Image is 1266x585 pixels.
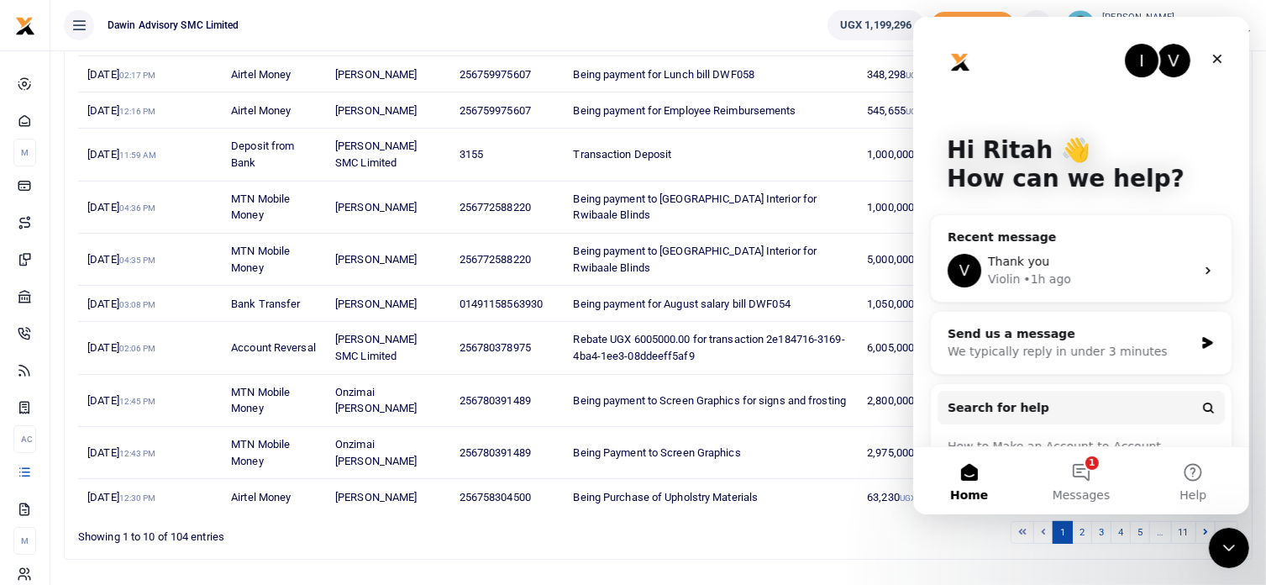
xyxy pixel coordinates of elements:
span: Onzimai [PERSON_NAME] [335,386,417,415]
a: 3 [1091,521,1111,544]
a: UGX 1,199,296 [827,10,924,40]
span: [PERSON_NAME] [335,68,417,81]
span: [DATE] [87,341,155,354]
span: 256759975607 [460,104,531,117]
small: UGX [906,71,922,80]
span: [DATE] [87,446,155,459]
span: [DATE] [87,298,155,310]
span: Transaction Deposit [574,148,672,161]
a: logo-small logo-large logo-large [15,18,35,31]
span: [DATE] [87,491,155,503]
span: Airtel Money [231,104,291,117]
span: Being Purchase of Upholstry Materials [574,491,759,503]
span: MTN Mobile Money [231,245,290,274]
small: 02:17 PM [119,71,156,80]
span: 256780378975 [460,341,531,354]
span: [DATE] [87,148,156,161]
img: logo-small [15,16,35,36]
span: Being payment for August salary bill DWF054 [574,298,791,310]
span: 2,975,000 [867,446,930,459]
span: 348,298 [867,68,922,81]
span: [DATE] [87,104,155,117]
span: 256772588220 [460,201,531,213]
small: 04:36 PM [119,203,156,213]
small: 04:35 PM [119,256,156,265]
span: 1,000,000 [867,148,930,161]
span: 5,000,000 [867,253,930,266]
span: 256780391489 [460,394,531,407]
span: Being payment for Lunch bill DWF058 [574,68,755,81]
small: 12:16 PM [119,107,156,116]
div: Showing 1 to 10 of 104 entries [78,519,554,545]
li: M [13,139,36,166]
span: 256759975607 [460,68,531,81]
li: Wallet ballance [821,10,931,40]
a: 2 [1072,521,1092,544]
span: 545,655 [867,104,922,117]
span: [PERSON_NAME] [335,201,417,213]
span: 256780391489 [460,446,531,459]
span: 2,800,000 [867,394,930,407]
li: Toup your wallet [931,12,1015,40]
span: [DATE] [87,201,155,213]
small: 03:08 PM [119,300,156,309]
span: [DATE] [87,394,155,407]
span: Onzimai [PERSON_NAME] [335,438,417,467]
small: 11:59 AM [119,150,157,160]
span: [PERSON_NAME] SMC Limited [335,140,417,169]
span: [PERSON_NAME] [335,491,417,503]
span: [PERSON_NAME] [335,253,417,266]
span: Dawin Advisory SMC Limited [101,18,246,33]
span: Airtel Money [231,68,291,81]
small: 12:43 PM [119,449,156,458]
span: Bank Transfer [231,298,300,310]
a: profile-user [PERSON_NAME] [PERSON_NAME] SMC Limited [1065,10,1253,40]
small: 12:30 PM [119,493,156,503]
span: 6,005,000 [867,341,930,354]
span: 1,050,000 [867,298,930,310]
span: Rebate UGX 6005000.00 for transaction 2e184716-3169-4ba4-1ee3-08ddeeff5af9 [574,333,845,362]
a: 11 [1171,521,1196,544]
span: 01491158563930 [460,298,543,310]
span: Deposit from Bank [231,140,294,169]
span: Add money [931,12,1015,40]
span: 256758304500 [460,491,531,503]
span: Being payment to [GEOGRAPHIC_DATA] Interior for Rwibaale Blinds [574,245,817,274]
span: 3155 [460,148,483,161]
span: Being Payment to Screen Graphics [574,446,741,459]
img: profile-user [1065,10,1095,40]
span: MTN Mobile Money [231,386,290,415]
span: 1,000,000 [867,201,930,213]
li: M [13,527,36,555]
small: 02:06 PM [119,344,156,353]
span: [PERSON_NAME] SMC Limited [335,333,417,362]
span: [PERSON_NAME] [335,298,417,310]
span: UGX 1,199,296 [840,17,911,34]
iframe: Intercom live chat [913,17,1249,514]
span: Being payment to Screen Graphics for signs and frosting [574,394,847,407]
span: Airtel Money [231,491,291,503]
span: MTN Mobile Money [231,192,290,222]
span: 256772588220 [460,253,531,266]
small: UGX [900,493,916,503]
